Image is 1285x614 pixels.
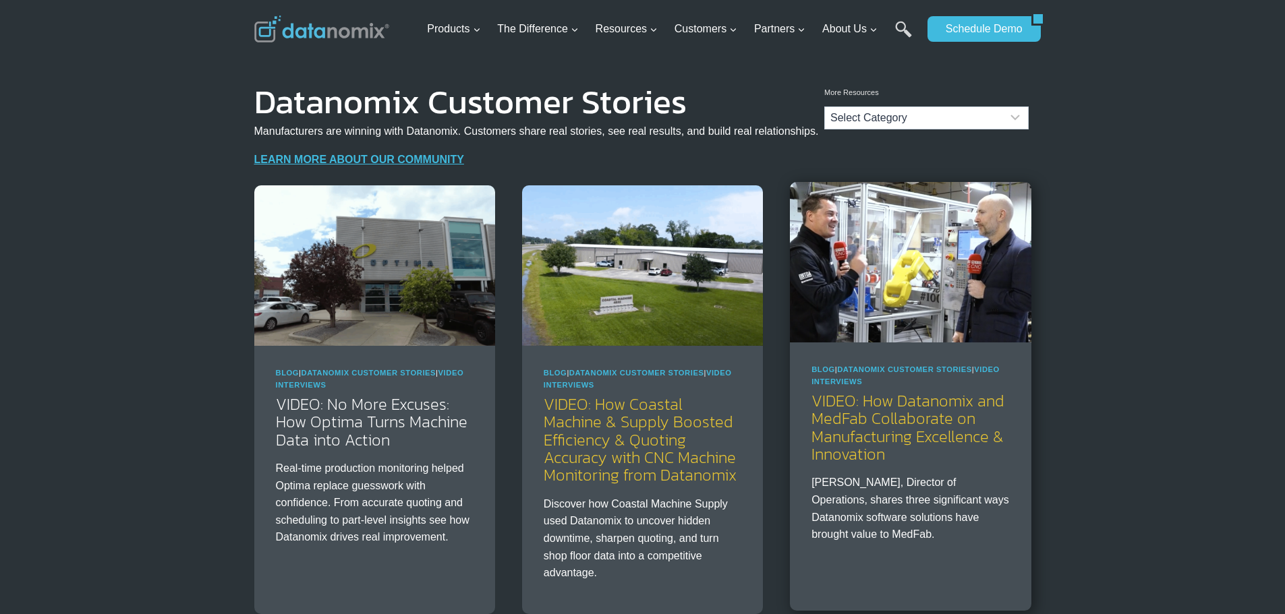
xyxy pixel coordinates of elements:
span: | | [276,369,464,389]
a: VIDEO: No More Excuses: How Optima Turns Machine Data into Action [276,392,467,452]
a: VIDEO: How Coastal Machine & Supply Boosted Efficiency & Quoting Accuracy with CNC Machine Monito... [544,392,737,487]
a: VIDEO: How Datanomix and MedFab Collaborate on Manufacturing Excellence & Innovation [811,389,1004,466]
p: Manufacturers are winning with Datanomix. Customers share real stories, see real results, and bui... [254,123,819,140]
img: Coastal Machine Improves Efficiency & Quotes with Datanomix [522,185,763,346]
a: LEARN MORE ABOUT OUR COMMUNITY [254,154,464,165]
p: Discover how Coastal Machine Supply used Datanomix to uncover hidden downtime, sharpen quoting, a... [544,495,741,582]
img: Datanomix [254,16,389,42]
span: About Us [822,20,878,38]
nav: Primary Navigation [422,7,921,51]
img: Medfab Partners on G-Code Cloud Development [790,182,1031,342]
span: | | [811,365,1000,386]
a: Blog [811,365,835,373]
a: Blog [544,369,567,377]
p: [PERSON_NAME], Director of Operations, shares three significant ways Datanomix software solutions... [811,474,1009,543]
span: Customers [675,20,737,38]
a: Schedule Demo [927,16,1031,42]
span: Partners [754,20,805,38]
p: Real-time production monitoring helped Optima replace guesswork with confidence. From accurate qu... [276,460,474,546]
img: Discover how Optima Manufacturing uses Datanomix to turn raw machine data into real-time insights... [254,185,495,346]
span: The Difference [497,20,579,38]
span: | | [544,369,732,389]
a: Datanomix Customer Stories [569,369,704,377]
a: Datanomix Customer Stories [302,369,436,377]
span: Resources [596,20,658,38]
p: More Resources [824,87,1029,99]
a: Blog [276,369,299,377]
a: Search [895,21,912,51]
h1: Datanomix Customer Stories [254,92,819,112]
span: Products [427,20,480,38]
a: Datanomix Customer Stories [837,365,972,373]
